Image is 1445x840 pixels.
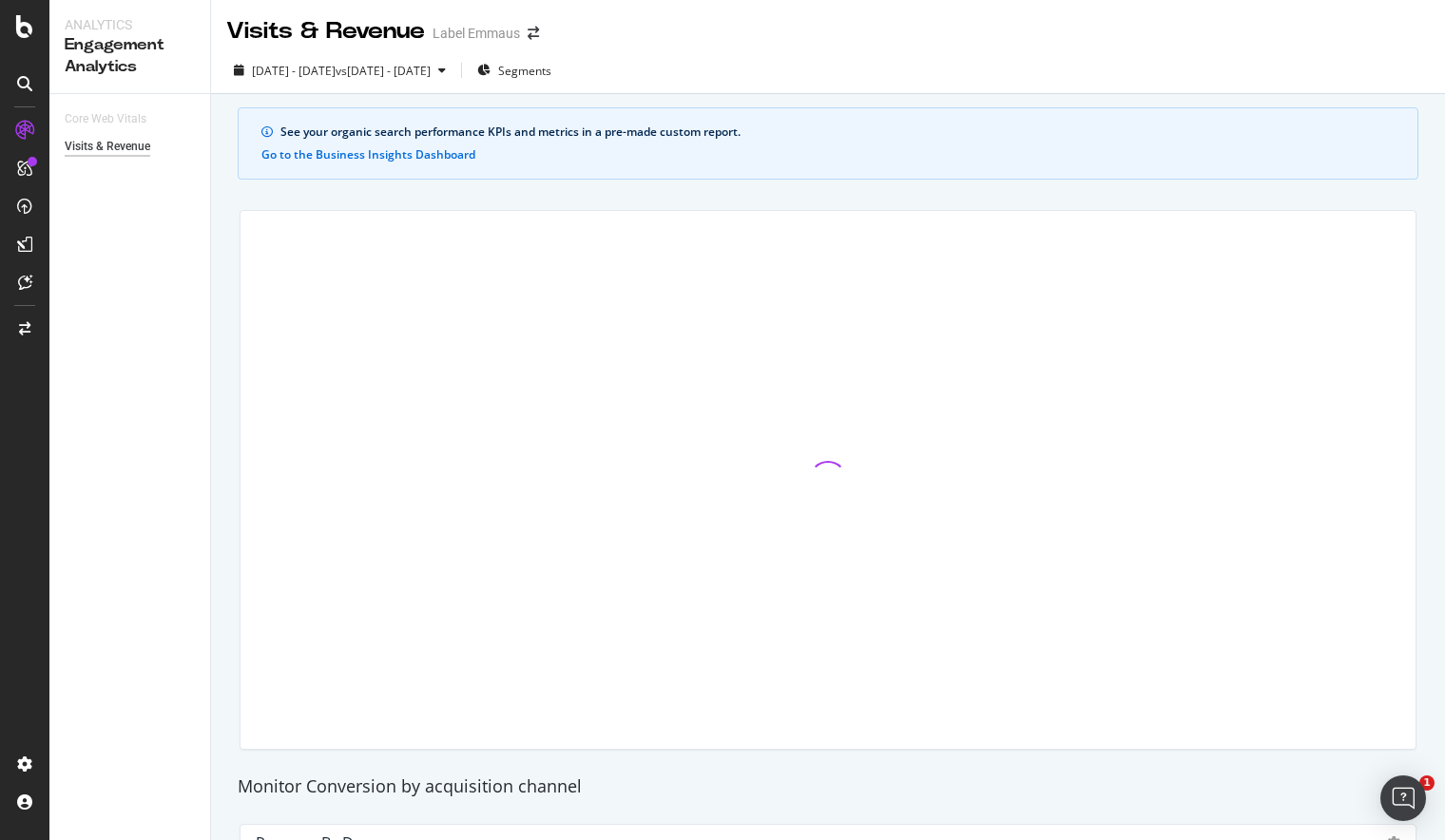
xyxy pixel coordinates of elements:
[228,774,1428,799] div: Monitor Conversion by acquisition channel
[238,107,1418,180] div: info banner
[252,63,336,79] span: [DATE] - [DATE]
[65,15,195,34] div: Analytics
[65,109,146,129] div: Core Web Vitals
[498,63,551,79] span: Segments
[1380,775,1426,821] div: Open Intercom Messenger
[65,109,165,129] a: Core Web Vitals
[226,15,425,48] div: Visits & Revenue
[528,27,539,40] div: arrow-right-arrow-left
[1419,775,1435,791] span: 1
[226,55,453,86] button: [DATE] - [DATE]vs[DATE] - [DATE]
[65,34,195,78] div: Engagement Analytics
[470,55,559,86] button: Segments
[280,124,1395,141] div: See your organic search performance KPIs and metrics in a pre-made custom report.
[433,24,520,43] div: Label Emmaus
[261,148,475,162] button: Go to the Business Insights Dashboard
[65,137,150,157] div: Visits & Revenue
[65,137,197,157] a: Visits & Revenue
[336,63,431,79] span: vs [DATE] - [DATE]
